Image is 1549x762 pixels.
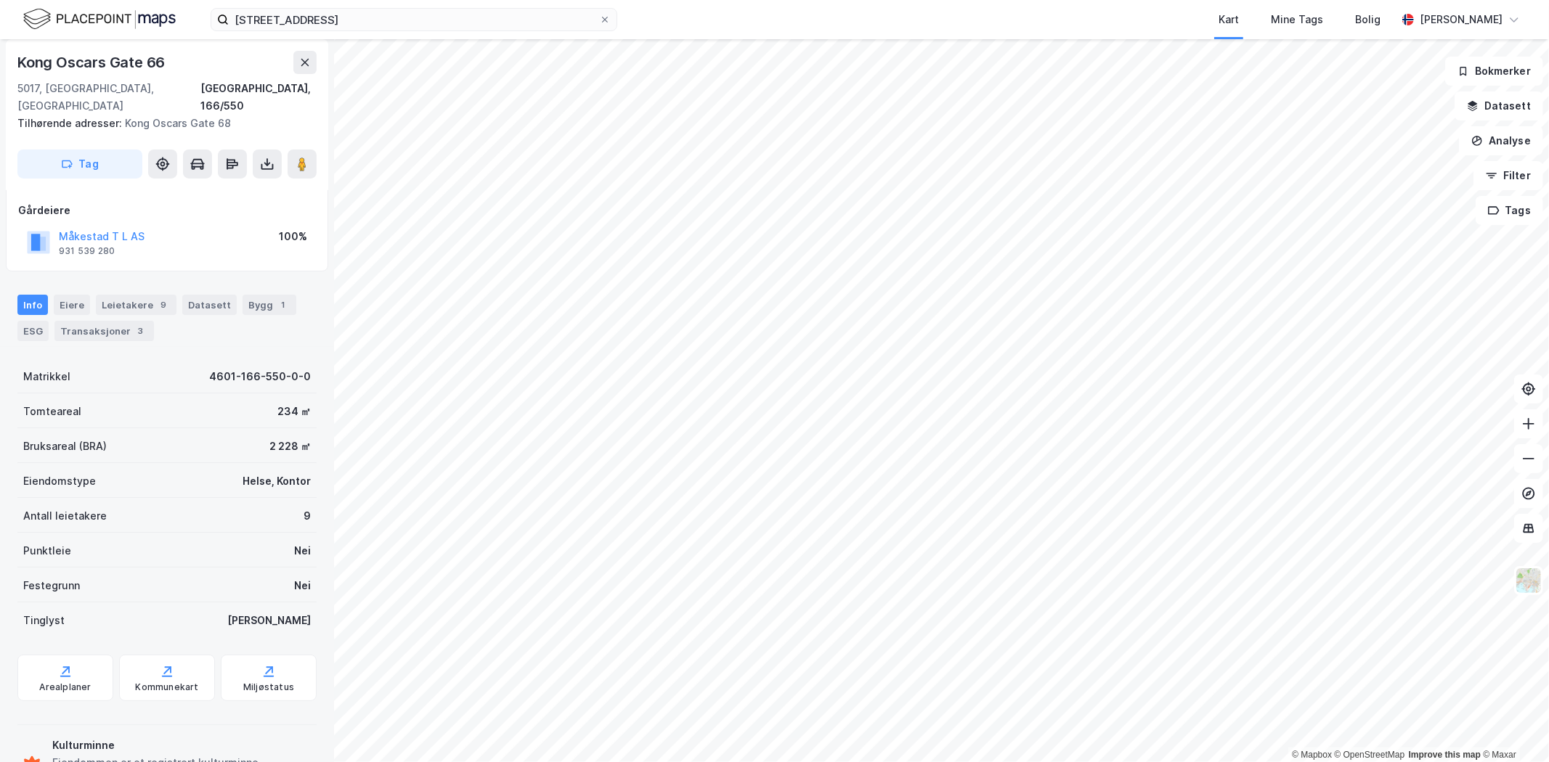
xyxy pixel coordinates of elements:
div: Tomteareal [23,403,81,420]
a: Improve this map [1409,750,1481,760]
div: Antall leietakere [23,507,107,525]
div: Datasett [182,295,237,315]
div: Bolig [1355,11,1381,28]
div: Transaksjoner [54,321,154,341]
div: Kong Oscars Gate 68 [17,115,305,132]
div: 931 539 280 [59,245,115,257]
div: Kommunekart [135,681,198,693]
button: Analyse [1459,126,1543,155]
div: Kulturminne [52,737,311,754]
button: Tag [17,149,142,179]
input: Søk på adresse, matrikkel, gårdeiere, leietakere eller personer [229,9,599,30]
div: 1 [276,298,290,312]
button: Datasett [1455,91,1543,120]
div: 2 228 ㎡ [269,438,311,455]
div: Helse, Kontor [243,472,311,490]
div: Kong Oscars Gate 66 [17,51,168,74]
div: Eiere [54,295,90,315]
div: ESG [17,321,49,341]
div: Tinglyst [23,612,65,629]
div: Eiendomstype [23,472,96,490]
iframe: Chat Widget [1476,692,1549,762]
div: Festegrunn [23,577,80,594]
div: Nei [294,542,311,560]
button: Bokmerker [1445,57,1543,86]
button: Filter [1473,161,1543,190]
div: 9 [156,298,171,312]
div: Kart [1219,11,1239,28]
div: Arealplaner [39,681,91,693]
div: Leietakere [96,295,176,315]
div: Punktleie [23,542,71,560]
div: [PERSON_NAME] [1420,11,1503,28]
div: 234 ㎡ [277,403,311,420]
div: Info [17,295,48,315]
div: Mine Tags [1271,11,1323,28]
div: [PERSON_NAME] [227,612,311,629]
span: Tilhørende adresser: [17,117,125,129]
div: 4601-166-550-0-0 [209,368,311,385]
a: OpenStreetMap [1335,750,1405,760]
button: Tags [1476,196,1543,225]
div: Nei [294,577,311,594]
a: Mapbox [1292,750,1332,760]
div: Matrikkel [23,368,70,385]
img: logo.f888ab2527a4732fd821a326f86c7f29.svg [23,7,176,32]
div: [GEOGRAPHIC_DATA], 166/550 [200,80,317,115]
div: Bygg [243,295,296,315]
div: Gårdeiere [18,202,316,219]
div: Bruksareal (BRA) [23,438,107,455]
div: 5017, [GEOGRAPHIC_DATA], [GEOGRAPHIC_DATA] [17,80,200,115]
div: 3 [134,324,148,338]
div: 9 [304,507,311,525]
div: 100% [279,228,307,245]
img: Z [1515,567,1542,594]
div: Miljøstatus [243,681,294,693]
div: Kontrollprogram for chat [1476,692,1549,762]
